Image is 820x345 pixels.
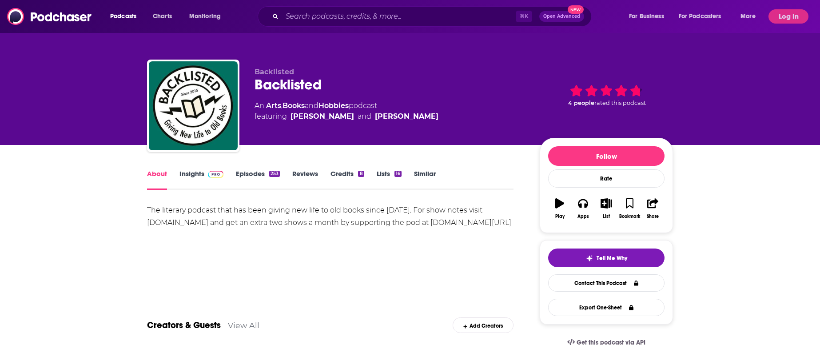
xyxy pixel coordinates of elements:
div: 16 [394,171,402,177]
button: open menu [183,9,232,24]
div: List [603,214,610,219]
div: Bookmark [619,214,640,219]
a: Episodes253 [236,169,280,190]
button: Log In [768,9,808,24]
div: Add Creators [453,317,513,333]
span: For Podcasters [679,10,721,23]
a: View All [228,321,259,330]
button: Play [548,193,571,225]
button: Bookmark [618,193,641,225]
a: Creators & Guests [147,320,221,331]
span: Tell Me Why [597,255,627,262]
div: 4 peoplerated this podcast [540,68,673,123]
a: Contact This Podcast [548,274,665,292]
button: open menu [734,9,767,24]
span: Podcasts [110,10,136,23]
span: 4 people [568,100,594,106]
input: Search podcasts, credits, & more... [282,9,516,24]
a: John Mitchinson [291,111,354,122]
a: Similar [414,169,436,190]
a: Lists16 [377,169,402,190]
span: New [568,5,584,14]
span: and [305,101,318,110]
span: ⌘ K [516,11,532,22]
span: , [281,101,283,110]
div: An podcast [255,100,438,122]
a: About [147,169,167,190]
button: Open AdvancedNew [539,11,584,22]
button: open menu [673,9,734,24]
button: Apps [571,193,594,225]
span: Charts [153,10,172,23]
div: Rate [548,169,665,188]
div: The literary podcast that has been giving new life to old books since [DATE]. For show notes visi... [147,204,513,229]
a: Credits8 [330,169,364,190]
div: Play [555,214,565,219]
a: Charts [147,9,177,24]
span: Monitoring [189,10,221,23]
button: open menu [623,9,675,24]
a: Andy Miller [375,111,438,122]
button: open menu [104,9,148,24]
img: tell me why sparkle [586,255,593,262]
button: Follow [548,146,665,166]
span: featuring [255,111,438,122]
a: Reviews [292,169,318,190]
a: Arts [266,101,281,110]
span: Backlisted [255,68,294,76]
span: Open Advanced [543,14,580,19]
div: Share [647,214,659,219]
div: Apps [577,214,589,219]
div: Search podcasts, credits, & more... [266,6,600,27]
button: Export One-Sheet [548,299,665,316]
div: 8 [358,171,364,177]
img: Podchaser - Follow, Share and Rate Podcasts [7,8,92,25]
a: Hobbies [318,101,349,110]
a: InsightsPodchaser Pro [179,169,223,190]
span: For Business [629,10,664,23]
img: Backlisted [149,61,238,150]
span: More [740,10,756,23]
div: 253 [269,171,280,177]
a: Books [283,101,305,110]
span: and [358,111,371,122]
button: List [595,193,618,225]
img: Podchaser Pro [208,171,223,178]
button: tell me why sparkleTell Me Why [548,249,665,267]
button: Share [641,193,665,225]
span: rated this podcast [594,100,646,106]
